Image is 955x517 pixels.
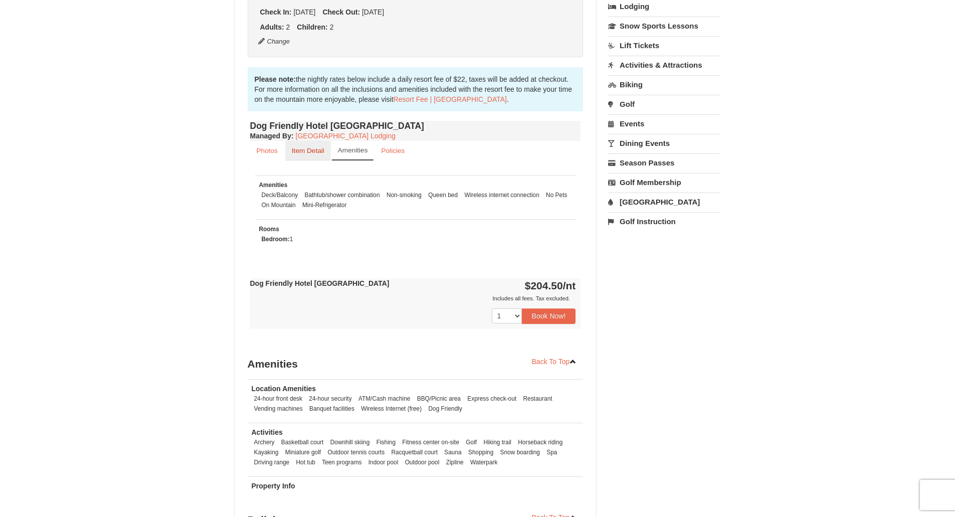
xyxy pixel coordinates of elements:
[250,132,291,140] span: Managed By
[463,437,479,447] li: Golf
[366,457,401,467] li: Indoor pool
[608,17,720,35] a: Snow Sports Lessons
[608,193,720,211] a: [GEOGRAPHIC_DATA]
[356,394,413,404] li: ATM/Cash machine
[250,141,284,160] a: Photos
[252,437,277,447] li: Archery
[262,236,290,243] strong: Bedroom:
[252,404,305,414] li: Vending machines
[362,8,384,16] span: [DATE]
[250,132,294,140] strong: :
[608,36,720,55] a: Lift Tickets
[374,437,398,447] li: Fishing
[297,23,327,31] strong: Children:
[426,190,460,200] li: Queen bed
[426,404,464,414] li: Dog Friendly
[374,141,411,160] a: Policies
[465,394,519,404] li: Express check-out
[279,437,326,447] li: Basketball court
[259,226,279,233] small: Rooms
[300,200,349,210] li: Mini-Refrigerator
[608,75,720,94] a: Biking
[608,134,720,152] a: Dining Events
[543,190,569,200] li: No Pets
[252,482,295,490] strong: Property Info
[306,394,354,404] li: 24-hour security
[415,394,463,404] li: BBQ/Picnic area
[252,428,283,436] strong: Activities
[248,67,584,111] div: the nightly rates below include a daily resort fee of $22, taxes will be added at checkout. For m...
[520,394,554,404] li: Restaurant
[259,234,296,244] li: 1
[259,190,301,200] li: Deck/Balcony
[403,457,442,467] li: Outdoor pool
[444,457,466,467] li: Zipline
[525,280,576,291] strong: $204.50
[252,394,305,404] li: 24-hour front desk
[319,457,364,467] li: Teen programs
[283,447,323,457] li: Miniature golf
[325,447,387,457] li: Outdoor tennis courts
[286,23,290,31] span: 2
[462,190,541,200] li: Wireless internet connection
[328,437,372,447] li: Downhill skiing
[252,385,316,393] strong: Location Amenities
[322,8,360,16] strong: Check Out:
[258,36,291,47] button: Change
[466,447,496,457] li: Shopping
[307,404,357,414] li: Banquet facilities
[257,147,278,154] small: Photos
[255,75,296,83] strong: Please note:
[260,23,284,31] strong: Adults:
[250,279,390,287] strong: Dog Friendly Hotel [GEOGRAPHIC_DATA]
[252,447,281,457] li: Kayaking
[259,182,288,189] small: Amenities
[544,447,559,457] li: Spa
[252,457,292,467] li: Driving range
[338,146,368,154] small: Amenities
[608,153,720,172] a: Season Passes
[608,95,720,113] a: Golf
[525,354,584,369] a: Back To Top
[468,457,500,467] li: Waterpark
[442,447,464,457] li: Sauna
[400,437,462,447] li: Fitness center on-site
[522,308,576,323] button: Book Now!
[293,8,315,16] span: [DATE]
[250,293,576,303] div: Includes all fees. Tax excluded.
[563,280,576,291] span: /nt
[248,354,584,374] h3: Amenities
[330,23,334,31] span: 2
[260,8,292,16] strong: Check In:
[608,114,720,133] a: Events
[259,200,298,210] li: On Mountain
[608,212,720,231] a: Golf Instruction
[285,141,331,160] a: Item Detail
[515,437,565,447] li: Horseback riding
[394,95,507,103] a: Resort Fee | [GEOGRAPHIC_DATA]
[498,447,542,457] li: Snow boarding
[381,147,405,154] small: Policies
[481,437,514,447] li: Hiking trail
[296,132,396,140] a: [GEOGRAPHIC_DATA] Lodging
[302,190,383,200] li: Bathtub/shower combination
[384,190,424,200] li: Non-smoking
[389,447,440,457] li: Racquetball court
[608,56,720,74] a: Activities & Attractions
[250,121,581,131] h4: Dog Friendly Hotel [GEOGRAPHIC_DATA]
[608,173,720,192] a: Golf Membership
[292,147,324,154] small: Item Detail
[332,141,374,160] a: Amenities
[294,457,318,467] li: Hot tub
[358,404,424,414] li: Wireless Internet (free)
